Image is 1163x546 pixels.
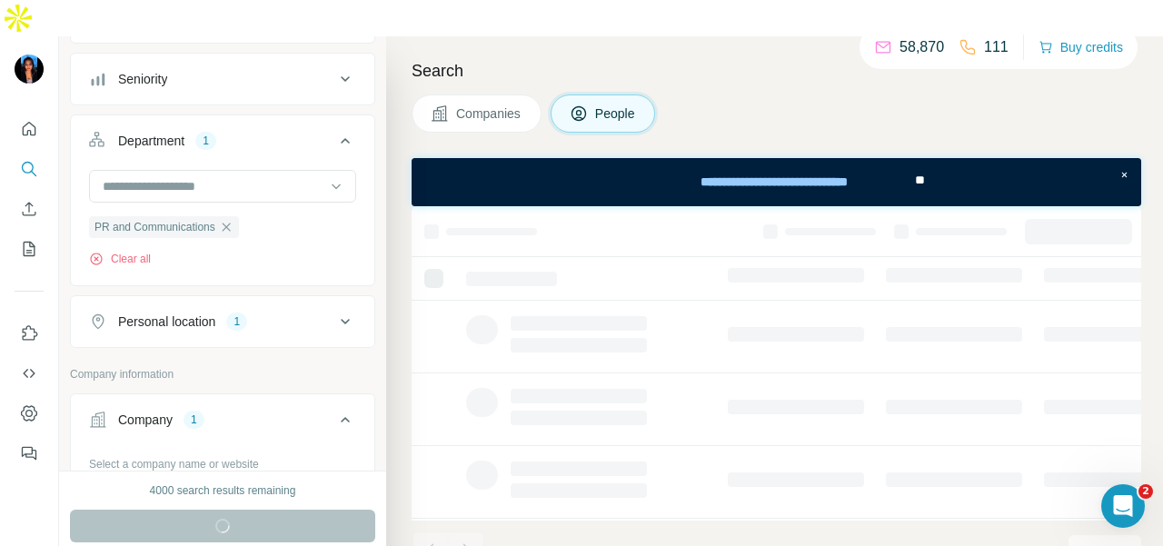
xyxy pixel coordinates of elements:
[118,313,215,331] div: Personal location
[70,366,375,382] p: Company information
[15,437,44,470] button: Feedback
[89,449,356,472] div: Select a company name or website
[15,153,44,185] button: Search
[15,397,44,430] button: Dashboard
[118,411,173,429] div: Company
[71,300,374,343] button: Personal location1
[15,193,44,225] button: Enrich CSV
[71,119,374,170] button: Department1
[71,398,374,449] button: Company1
[900,36,944,58] p: 58,870
[94,219,215,235] span: PR and Communications
[595,104,637,123] span: People
[412,158,1141,206] iframe: Banner
[1039,35,1123,60] button: Buy credits
[118,132,184,150] div: Department
[15,233,44,265] button: My lists
[15,357,44,390] button: Use Surfe API
[89,251,151,267] button: Clear all
[118,70,167,88] div: Seniority
[71,57,374,101] button: Seniority
[195,133,216,149] div: 1
[150,482,296,499] div: 4000 search results remaining
[15,317,44,350] button: Use Surfe on LinkedIn
[15,55,44,84] img: Avatar
[456,104,522,123] span: Companies
[1101,484,1145,528] iframe: Intercom live chat
[1138,484,1153,499] span: 2
[15,113,44,145] button: Quick start
[184,412,204,428] div: 1
[412,58,1141,84] h4: Search
[984,36,1009,58] p: 111
[226,313,247,330] div: 1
